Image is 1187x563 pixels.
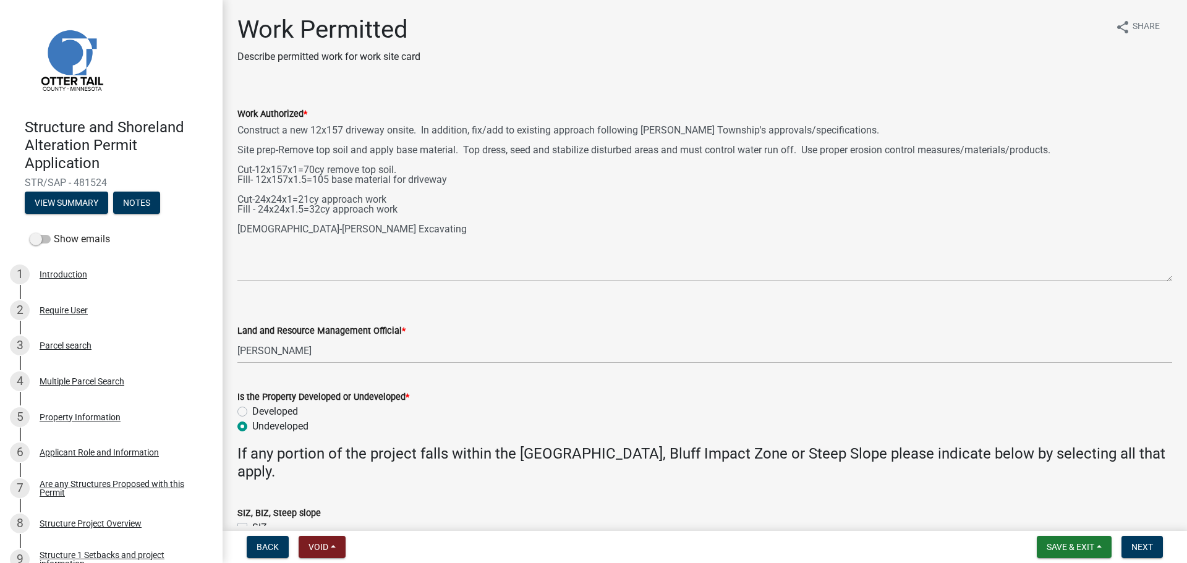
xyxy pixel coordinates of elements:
button: Back [247,536,289,558]
span: Share [1133,20,1160,35]
h1: Work Permitted [237,15,420,44]
div: Introduction [40,270,87,279]
button: shareShare [1105,15,1170,39]
button: View Summary [25,192,108,214]
div: 3 [10,336,30,355]
label: Show emails [30,232,110,247]
span: STR/SAP - 481524 [25,177,198,188]
button: Next [1121,536,1163,558]
label: SIZ [252,520,267,535]
label: Undeveloped [252,419,308,434]
wm-modal-confirm: Summary [25,199,108,209]
label: Is the Property Developed or Undeveloped [237,393,409,402]
div: Parcel search [40,341,91,350]
span: Save & Exit [1047,542,1094,552]
label: Developed [252,404,298,419]
div: Are any Structures Proposed with this Permit [40,480,203,497]
button: Void [299,536,346,558]
button: Save & Exit [1037,536,1112,558]
div: Property Information [40,413,121,421]
button: Notes [113,192,160,214]
div: 7 [10,478,30,498]
i: share [1115,20,1130,35]
label: SIZ, BIZ, Steep slope [237,509,321,518]
div: Multiple Parcel Search [40,377,124,386]
div: 2 [10,300,30,320]
div: Applicant Role and Information [40,448,159,457]
label: Land and Resource Management Official [237,327,406,336]
wm-modal-confirm: Notes [113,199,160,209]
div: Structure Project Overview [40,519,142,528]
p: Describe permitted work for work site card [237,49,420,64]
span: Next [1131,542,1153,552]
div: 8 [10,514,30,533]
div: 1 [10,265,30,284]
label: Work Authorized [237,110,307,119]
div: 6 [10,442,30,462]
img: Otter Tail County, Minnesota [25,13,117,106]
div: 4 [10,371,30,391]
h4: If any portion of the project falls within the [GEOGRAPHIC_DATA], Bluff Impact Zone or Steep Slop... [237,445,1172,481]
div: Require User [40,306,88,315]
span: Back [257,542,279,552]
span: Void [308,542,328,552]
div: 5 [10,407,30,427]
h4: Structure and Shoreland Alteration Permit Application [25,119,213,172]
